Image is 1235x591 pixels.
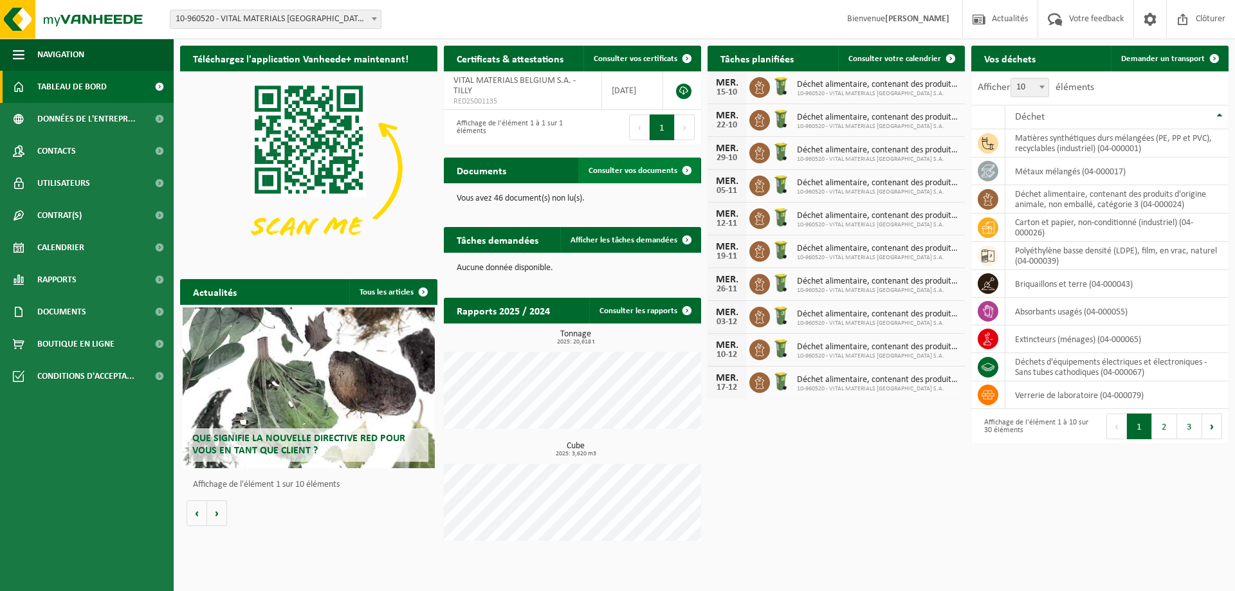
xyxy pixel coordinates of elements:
[797,254,958,262] span: 10-960520 - VITAL MATERIALS [GEOGRAPHIC_DATA] S.A.
[37,328,114,360] span: Boutique en ligne
[1005,214,1229,242] td: carton et papier, non-conditionné (industriel) (04-000026)
[629,114,650,140] button: Previous
[797,244,958,254] span: Déchet alimentaire, contenant des produits d'origine animale, non emballé, catég...
[770,370,792,392] img: WB-0140-HPE-GN-50
[770,239,792,261] img: WB-0140-HPE-GN-50
[770,338,792,359] img: WB-0140-HPE-GN-50
[714,318,740,327] div: 03-12
[594,55,677,63] span: Consulter vos certificats
[444,227,551,252] h2: Tâches demandées
[1177,414,1202,439] button: 3
[1005,353,1229,381] td: déchets d'équipements électriques et électroniques - Sans tubes cathodiques (04-000067)
[971,46,1048,71] h2: Vos déchets
[770,272,792,294] img: WB-0140-HPE-GN-50
[602,71,663,110] td: [DATE]
[444,46,576,71] h2: Certificats & attestations
[675,114,695,140] button: Next
[797,90,958,98] span: 10-960520 - VITAL MATERIALS [GEOGRAPHIC_DATA] S.A.
[450,113,566,141] div: Affichage de l'élément 1 à 1 sur 1 éléments
[978,82,1094,93] label: Afficher éléments
[37,360,134,392] span: Conditions d'accepta...
[560,227,700,253] a: Afficher les tâches demandées
[1121,55,1205,63] span: Demander un transport
[714,383,740,392] div: 17-12
[714,88,740,97] div: 15-10
[797,178,958,188] span: Déchet alimentaire, contenant des produits d'origine animale, non emballé, catég...
[770,75,792,97] img: WB-0140-HPE-GN-50
[37,264,77,296] span: Rapports
[797,145,958,156] span: Déchet alimentaire, contenant des produits d'origine animale, non emballé, catég...
[770,206,792,228] img: WB-0140-HPE-GN-50
[583,46,700,71] a: Consulter vos certificats
[1127,414,1152,439] button: 1
[349,279,436,305] a: Tous les articles
[770,141,792,163] img: WB-0140-HPE-GN-50
[838,46,964,71] a: Consulter votre calendrier
[650,114,675,140] button: 1
[1111,46,1227,71] a: Demander un transport
[1005,242,1229,270] td: polyéthylène basse densité (LDPE), film, en vrac, naturel (04-000039)
[885,14,949,24] strong: [PERSON_NAME]
[1005,325,1229,353] td: extincteurs (ménages) (04-000065)
[1011,78,1049,97] span: 10
[714,350,740,359] div: 10-12
[1005,298,1229,325] td: absorbants usagés (04-000055)
[453,96,592,107] span: RED25001135
[714,219,740,228] div: 12-11
[797,221,958,229] span: 10-960520 - VITAL MATERIALS [GEOGRAPHIC_DATA] S.A.
[453,76,576,96] span: VITAL MATERIALS BELGIUM S.A. - TILLY
[1005,381,1229,409] td: verrerie de laboratoire (04-000079)
[170,10,381,29] span: 10-960520 - VITAL MATERIALS BELGIUM S.A. - TILLY
[193,480,431,489] p: Affichage de l'élément 1 sur 10 éléments
[207,500,227,526] button: Volgende
[797,211,958,221] span: Déchet alimentaire, contenant des produits d'origine animale, non emballé, catég...
[1152,414,1177,439] button: 2
[450,451,701,457] span: 2025: 3,620 m3
[714,252,740,261] div: 19-11
[192,433,405,456] span: Que signifie la nouvelle directive RED pour vous en tant que client ?
[1015,112,1045,122] span: Déchet
[770,305,792,327] img: WB-0140-HPE-GN-50
[714,143,740,154] div: MER.
[714,209,740,219] div: MER.
[714,121,740,130] div: 22-10
[37,103,136,135] span: Données de l'entrepr...
[450,339,701,345] span: 2025: 20,618 t
[714,111,740,121] div: MER.
[170,10,381,28] span: 10-960520 - VITAL MATERIALS BELGIUM S.A. - TILLY
[797,320,958,327] span: 10-960520 - VITAL MATERIALS [GEOGRAPHIC_DATA] S.A.
[37,199,82,232] span: Contrat(s)
[571,236,677,244] span: Afficher les tâches demandées
[37,232,84,264] span: Calendrier
[444,158,519,183] h2: Documents
[797,113,958,123] span: Déchet alimentaire, contenant des produits d'origine animale, non emballé, catég...
[714,275,740,285] div: MER.
[450,330,701,345] h3: Tonnage
[589,167,677,175] span: Consulter vos documents
[978,412,1093,441] div: Affichage de l'élément 1 à 10 sur 30 éléments
[37,135,76,167] span: Contacts
[848,55,941,63] span: Consulter votre calendrier
[37,167,90,199] span: Utilisateurs
[797,156,958,163] span: 10-960520 - VITAL MATERIALS [GEOGRAPHIC_DATA] S.A.
[1005,129,1229,158] td: matières synthétiques durs mélangées (PE, PP et PVC), recyclables (industriel) (04-000001)
[450,442,701,457] h3: Cube
[797,80,958,90] span: Déchet alimentaire, contenant des produits d'origine animale, non emballé, catég...
[797,309,958,320] span: Déchet alimentaire, contenant des produits d'origine animale, non emballé, catég...
[797,342,958,352] span: Déchet alimentaire, contenant des produits d'origine animale, non emballé, catég...
[797,375,958,385] span: Déchet alimentaire, contenant des produits d'origine animale, non emballé, catég...
[797,385,958,393] span: 10-960520 - VITAL MATERIALS [GEOGRAPHIC_DATA] S.A.
[180,279,250,304] h2: Actualités
[714,340,740,350] div: MER.
[37,39,84,71] span: Navigation
[714,285,740,294] div: 26-11
[180,46,421,71] h2: Téléchargez l'application Vanheede+ maintenant!
[714,154,740,163] div: 29-10
[37,296,86,328] span: Documents
[1005,158,1229,185] td: métaux mélangés (04-000017)
[37,71,107,103] span: Tableau de bord
[708,46,807,71] h2: Tâches planifiées
[180,71,437,264] img: Download de VHEPlus App
[457,194,688,203] p: Vous avez 46 document(s) non lu(s).
[1005,270,1229,298] td: briquaillons et terre (04-000043)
